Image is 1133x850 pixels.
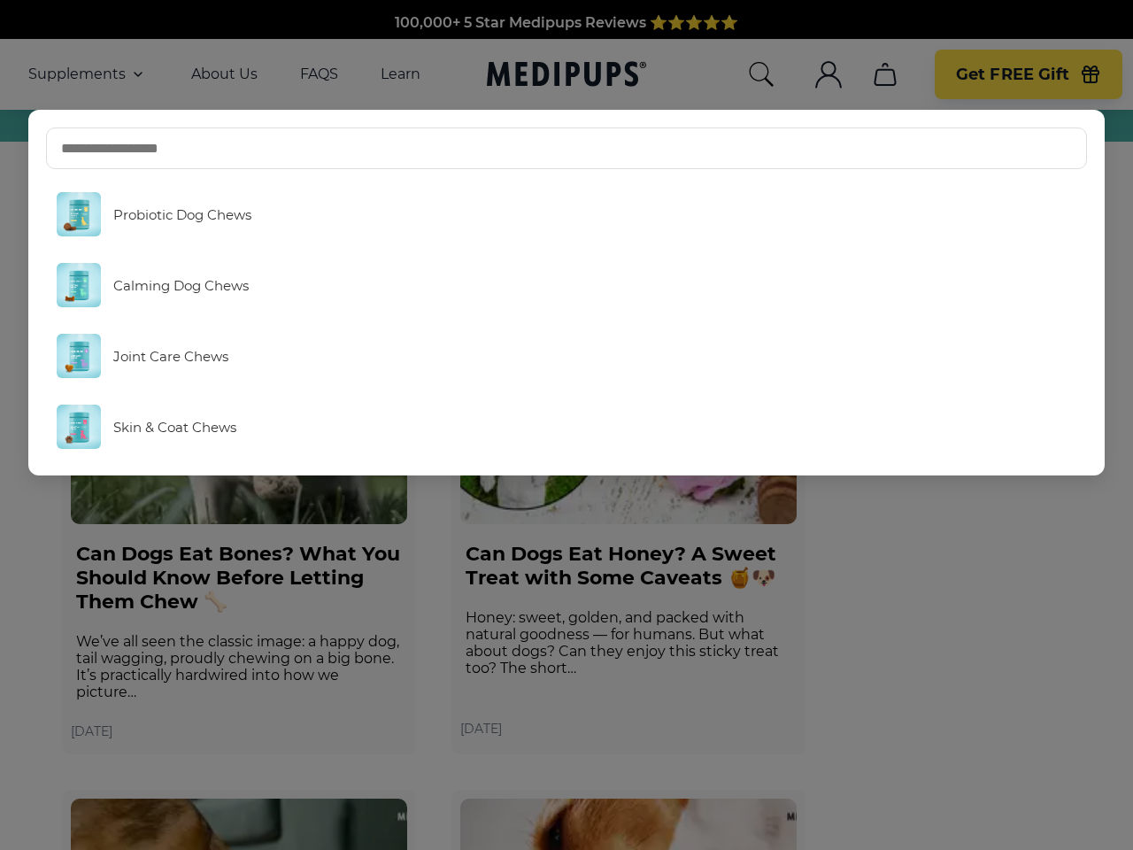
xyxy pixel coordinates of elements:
span: Probiotic Dog Chews [113,206,251,223]
img: Probiotic Dog Chews [57,192,101,236]
a: Calming Dog Chews [46,254,1087,316]
img: Calming Dog Chews [57,263,101,307]
span: Skin & Coat Chews [113,419,236,436]
a: Probiotic Dog Chews [46,183,1087,245]
a: Skin & Coat Chews [46,396,1087,458]
img: Joint Care Chews [57,334,101,378]
span: Joint Care Chews [113,348,228,365]
span: Calming Dog Chews [113,277,249,294]
img: Skin & Coat Chews [57,405,101,449]
a: Joint Care Chews [46,325,1087,387]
